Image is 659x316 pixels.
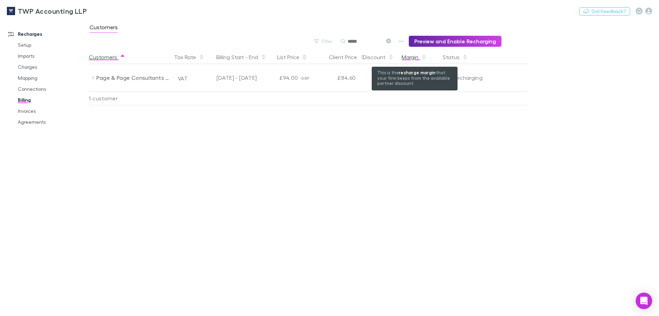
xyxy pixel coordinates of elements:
button: Client Price [329,50,365,64]
div: Open Intercom Messenger [636,293,652,309]
div: £84.60 [317,64,358,91]
button: VAT [175,73,191,84]
button: List Price [277,50,308,64]
a: Connections [11,84,93,95]
a: Invoices [11,106,93,117]
button: Customers [89,50,125,64]
a: Imports [11,51,93,62]
button: Tax Rate [174,50,204,64]
a: Recharges [1,29,93,40]
a: Billing [11,95,93,106]
p: 20.0% [402,74,420,82]
div: Page & Page Consultants (UK) Ltd [96,64,169,91]
span: Customers [90,24,118,33]
div: [DATE] - [DATE] [200,64,257,91]
a: TWP Accounting LLP [3,3,91,19]
a: Charges [11,62,93,73]
button: Preview and Enable Recharging [409,36,501,47]
button: Filter [311,37,337,45]
h3: TWP Accounting LLP [18,7,87,15]
button: Status [443,50,468,64]
button: Got Feedback? [579,7,630,15]
div: 10.0% [358,64,400,91]
div: £94.00 [259,64,301,91]
a: Setup [11,40,93,51]
span: GBP [301,76,309,81]
img: Recharging [443,75,450,82]
button: Billing Start - End [216,50,266,64]
div: 1 customer [89,91,171,105]
img: TWP Accounting LLP's Logo [7,7,15,15]
div: Margin [402,50,427,64]
a: Mapping [11,73,93,84]
span: Recharging [453,74,483,81]
a: Agreements [11,117,93,128]
button: Discount [363,50,394,64]
div: Page & Page Consultants (UK) LtdVAT[DATE] - [DATE]£94.00GBP£84.6010.0%20.0%EditRechargingRecharging [89,64,531,91]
